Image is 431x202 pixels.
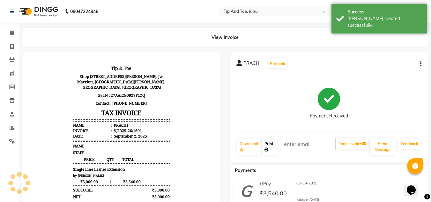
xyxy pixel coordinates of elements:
div: PRACHI [84,64,99,69]
div: ( ) [44,149,63,155]
div: Date [44,75,83,80]
div: ₹3,000.00 [116,135,141,141]
div: Paid [44,176,52,182]
div: Payments [44,163,62,168]
div: ₹3,000.00 [116,129,141,134]
div: ₹3,540.00 [116,156,141,161]
button: Send Message [370,138,396,155]
div: NET [44,135,52,141]
div: Name [44,64,83,69]
div: V/2025-26/1601 [84,69,113,75]
span: STAFF [44,91,56,97]
a: Download [237,138,261,155]
iframe: chat widget [404,176,425,196]
div: Success [347,9,422,15]
span: PRACHI [243,60,261,69]
span: 02-09-2025 [296,181,317,187]
a: Print [262,138,277,155]
span: : [82,75,83,80]
span: : [82,69,83,75]
button: Email Invoice [336,138,368,149]
div: Payment Received [310,113,348,119]
input: enter email [280,138,336,150]
span: Single Line Lashes Extension [44,108,96,113]
a: Feedback [398,138,421,149]
span: 1 [76,120,87,126]
span: QTY [76,98,87,103]
span: Payments [235,168,256,173]
span: ₹3,540.00 [87,120,112,126]
span: TOTAL [87,98,112,103]
div: ₹3,540.00 [116,169,141,175]
div: ₹3,540.00 [116,176,141,182]
b: 08047224946 [70,3,98,20]
span: ₹3,000.00 [44,120,76,126]
p: Contact : [PHONE_NUMBER] [44,41,141,49]
span: GPay [44,169,54,175]
div: September 2, 2025 [84,75,118,80]
div: View Invoice [22,28,428,47]
button: Prebook [268,59,287,68]
span: : [82,64,83,69]
div: Invoice [44,69,83,75]
small: by [PERSON_NAME] [44,115,75,119]
img: logo [16,3,60,20]
div: SUBTOTAL [44,129,64,134]
h3: TAX INVOICE [44,49,141,60]
p: Shop [STREET_ADDRESS][PERSON_NAME]. Jw Marriott, [GEOGRAPHIC_DATA][PERSON_NAME], [GEOGRAPHIC_DATA... [44,14,141,33]
div: Bill created successfully. [347,15,422,29]
div: ₹270.00 [116,142,141,148]
div: Added on [DATE] [297,198,319,202]
div: GRAND TOTAL [44,156,71,161]
div: ₹270.00 [116,149,141,155]
span: NAME [44,85,56,90]
span: SGST [44,142,54,148]
span: GPay [260,181,271,187]
span: 9% [55,142,61,148]
span: CGST [44,149,54,155]
span: ₹3,540.00 [260,190,287,198]
p: GSTN : 27AAICG0927F1ZQ [44,33,141,41]
div: ( ) [44,142,63,148]
h3: Tip & Toe [44,5,141,14]
span: 9% [55,149,61,155]
span: PRICE [44,98,76,103]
